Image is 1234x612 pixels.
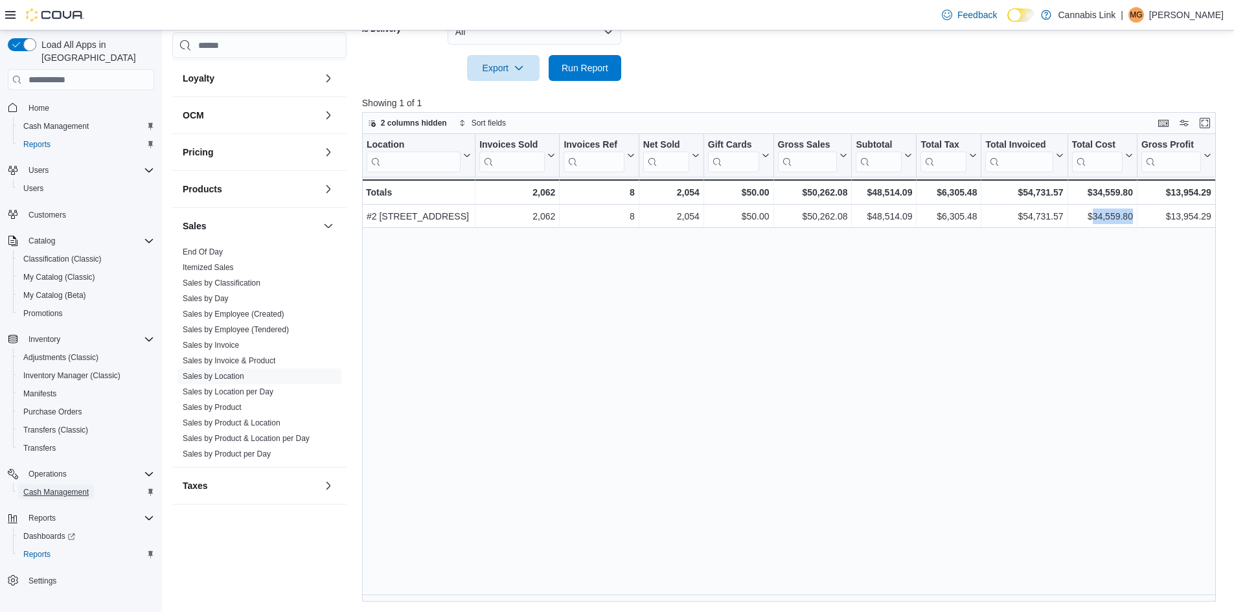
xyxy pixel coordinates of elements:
[564,139,624,172] div: Invoices Ref
[23,207,154,223] span: Customers
[920,139,977,172] button: Total Tax
[18,547,154,562] span: Reports
[29,513,56,523] span: Reports
[183,183,222,196] h3: Products
[957,8,997,21] span: Feedback
[29,576,56,586] span: Settings
[856,139,912,172] button: Subtotal
[3,161,159,179] button: Users
[183,262,234,273] span: Itemized Sales
[367,209,471,224] div: #2 [STREET_ADDRESS]
[321,108,336,123] button: OCM
[321,478,336,493] button: Taxes
[23,407,82,417] span: Purchase Orders
[183,309,284,319] span: Sales by Employee (Created)
[23,308,63,319] span: Promotions
[3,330,159,348] button: Inventory
[183,146,213,159] h3: Pricing
[18,422,154,438] span: Transfers (Classic)
[183,387,273,397] span: Sales by Location per Day
[183,293,229,304] span: Sales by Day
[18,350,104,365] a: Adjustments (Classic)
[3,232,159,250] button: Catalog
[708,139,759,152] div: Gift Cards
[362,96,1225,109] p: Showing 1 of 1
[23,99,154,115] span: Home
[708,185,770,200] div: $50.00
[29,165,49,176] span: Users
[564,139,624,152] div: Invoices Ref
[18,251,154,267] span: Classification (Classic)
[23,573,62,589] a: Settings
[479,139,545,152] div: Invoices Sold
[3,571,159,590] button: Settings
[777,209,847,224] div: $50,262.08
[643,185,700,200] div: 2,054
[3,98,159,117] button: Home
[183,278,260,288] span: Sales by Classification
[18,404,87,420] a: Purchase Orders
[183,356,275,366] span: Sales by Invoice & Product
[985,139,1063,172] button: Total Invoiced
[18,137,56,152] a: Reports
[13,304,159,323] button: Promotions
[183,183,318,196] button: Products
[183,109,204,122] h3: OCM
[1141,209,1211,224] div: $13,954.29
[321,218,336,234] button: Sales
[18,440,61,456] a: Transfers
[13,483,159,501] button: Cash Management
[29,334,60,345] span: Inventory
[708,209,770,224] div: $50.00
[172,244,347,467] div: Sales
[3,509,159,527] button: Reports
[18,181,49,196] a: Users
[479,185,555,200] div: 2,062
[1128,7,1144,23] div: Maliya Greenwood
[183,387,273,396] a: Sales by Location per Day
[920,185,977,200] div: $6,305.48
[23,254,102,264] span: Classification (Classic)
[18,306,68,321] a: Promotions
[18,547,56,562] a: Reports
[18,119,154,134] span: Cash Management
[1130,7,1142,23] span: MG
[23,549,51,560] span: Reports
[29,210,66,220] span: Customers
[479,139,545,172] div: Invoices Sold
[23,163,154,178] span: Users
[23,510,154,526] span: Reports
[1149,7,1224,23] p: [PERSON_NAME]
[479,209,555,224] div: 2,062
[23,272,95,282] span: My Catalog (Classic)
[23,389,56,399] span: Manifests
[23,510,61,526] button: Reports
[183,402,242,413] span: Sales by Product
[321,144,336,160] button: Pricing
[183,72,318,85] button: Loyalty
[1141,139,1211,172] button: Gross Profit
[183,278,260,288] a: Sales by Classification
[321,181,336,197] button: Products
[708,139,770,172] button: Gift Cards
[1071,139,1122,172] div: Total Cost
[321,71,336,86] button: Loyalty
[562,62,608,74] span: Run Report
[18,368,154,383] span: Inventory Manager (Classic)
[18,440,154,456] span: Transfers
[183,146,318,159] button: Pricing
[18,484,154,500] span: Cash Management
[1176,115,1192,131] button: Display options
[18,181,154,196] span: Users
[18,288,154,303] span: My Catalog (Beta)
[23,425,88,435] span: Transfers (Classic)
[29,469,67,479] span: Operations
[13,421,159,439] button: Transfers (Classic)
[183,109,318,122] button: OCM
[3,205,159,224] button: Customers
[23,121,89,131] span: Cash Management
[23,183,43,194] span: Users
[985,139,1053,152] div: Total Invoiced
[1007,22,1008,23] span: Dark Mode
[13,268,159,286] button: My Catalog (Classic)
